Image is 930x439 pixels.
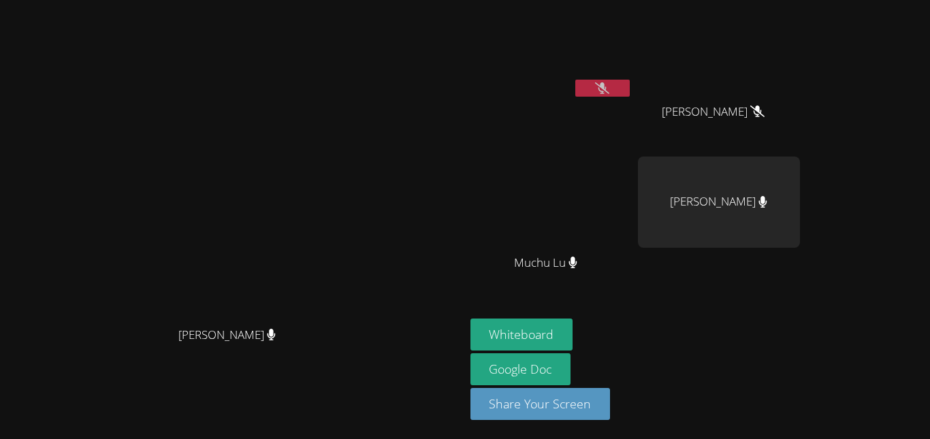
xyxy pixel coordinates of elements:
[470,319,573,351] button: Whiteboard
[638,157,800,248] div: [PERSON_NAME]
[470,388,611,420] button: Share Your Screen
[178,325,276,345] span: [PERSON_NAME]
[662,102,765,122] span: [PERSON_NAME]
[470,353,571,385] a: Google Doc
[514,253,577,273] span: Muchu Lu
